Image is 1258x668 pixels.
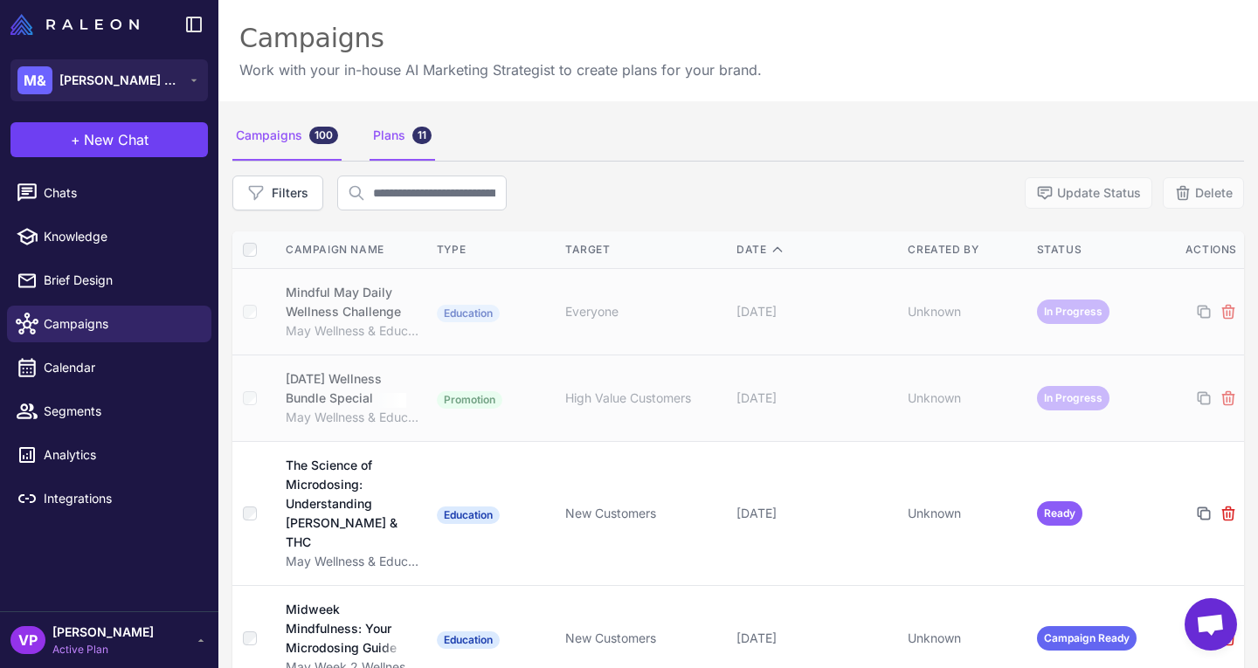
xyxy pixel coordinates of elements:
[736,389,894,408] div: [DATE]
[71,129,80,150] span: +
[17,66,52,94] div: M&
[7,218,211,255] a: Knowledge
[7,480,211,517] a: Integrations
[7,393,211,430] a: Segments
[736,504,894,523] div: [DATE]
[1037,300,1109,324] span: In Progress
[286,321,419,341] div: May Wellness & Education Series
[286,369,406,408] div: [DATE] Wellness Bundle Special
[437,391,502,409] span: Promotion
[10,14,139,35] img: Raleon Logo
[1037,501,1082,526] span: Ready
[10,626,45,654] div: VP
[286,456,411,552] div: The Science of Microdosing: Understanding [PERSON_NAME] & THC
[10,122,208,157] button: +New Chat
[1163,177,1244,209] button: Delete
[44,227,197,246] span: Knowledge
[44,358,197,377] span: Calendar
[44,314,197,334] span: Campaigns
[565,389,722,408] div: High Value Customers
[736,629,894,648] div: [DATE]
[437,631,500,649] span: Education
[565,302,722,321] div: Everyone
[44,271,197,290] span: Brief Design
[1185,598,1237,651] div: Open chat
[437,305,500,322] span: Education
[309,127,338,144] div: 100
[44,183,197,203] span: Chats
[84,129,149,150] span: New Chat
[44,402,197,421] span: Segments
[239,59,762,80] p: Work with your in-house AI Marketing Strategist to create plans for your brand.
[908,242,1022,258] div: Created By
[7,175,211,211] a: Chats
[7,306,211,342] a: Campaigns
[1037,626,1137,651] span: Campaign Ready
[232,112,342,161] div: Campaigns
[908,302,1022,321] div: Unknown
[239,21,762,56] div: Campaigns
[7,349,211,386] a: Calendar
[1037,242,1151,258] div: Status
[565,242,722,258] div: Target
[7,262,211,299] a: Brief Design
[52,642,154,658] span: Active Plan
[736,242,894,258] div: Date
[908,629,1022,648] div: Unknown
[44,489,197,508] span: Integrations
[908,389,1022,408] div: Unknown
[10,59,208,101] button: M&[PERSON_NAME] & [PERSON_NAME]
[908,504,1022,523] div: Unknown
[1037,386,1109,410] span: In Progress
[7,437,211,473] a: Analytics
[565,504,722,523] div: New Customers
[412,127,432,144] div: 11
[10,14,146,35] a: Raleon Logo
[286,408,419,427] div: May Wellness & Education Series
[1158,231,1244,269] th: Actions
[286,283,408,321] div: Mindful May Daily Wellness Challenge
[565,629,722,648] div: New Customers
[437,506,500,524] span: Education
[52,623,154,642] span: [PERSON_NAME]
[232,176,323,210] button: Filters
[370,112,435,161] div: Plans
[1025,177,1152,209] button: Update Status
[736,302,894,321] div: [DATE]
[286,552,419,571] div: May Wellness & Education Series
[437,242,551,258] div: Type
[286,600,410,658] div: Midweek Mindfulness: Your Microdosing Guide
[59,71,182,90] span: [PERSON_NAME] & [PERSON_NAME]
[286,242,419,258] div: Campaign Name
[44,445,197,465] span: Analytics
